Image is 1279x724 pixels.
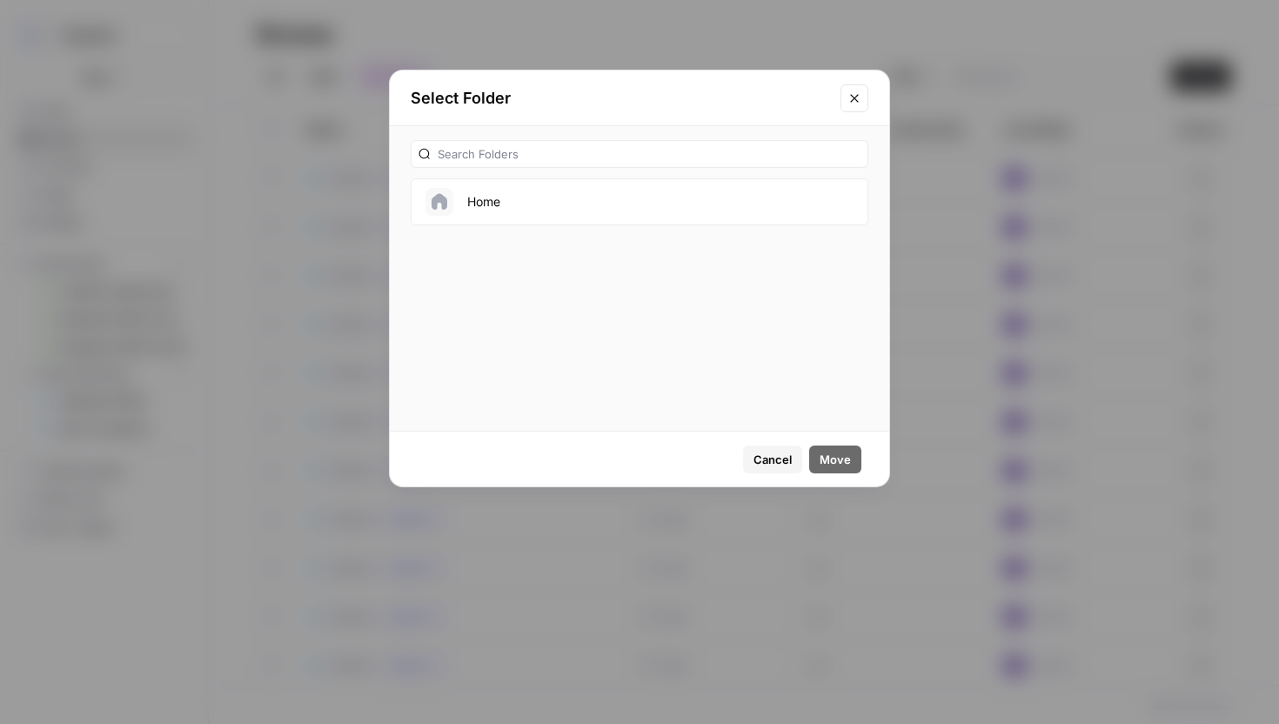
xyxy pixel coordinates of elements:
h2: Select Folder [411,86,830,111]
button: Cancel [743,446,802,473]
button: Close modal [840,84,868,112]
input: Search Folders [438,145,860,163]
span: Move [820,451,851,468]
button: Move [809,446,861,473]
button: Home [411,178,868,225]
span: Cancel [753,451,792,468]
